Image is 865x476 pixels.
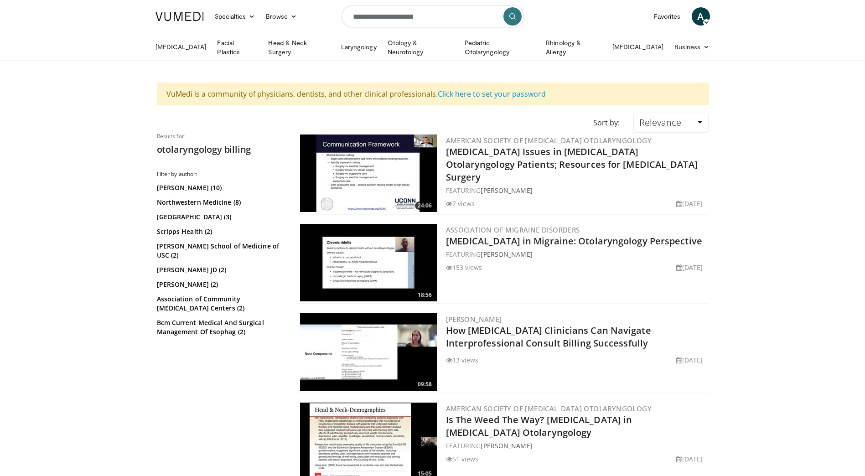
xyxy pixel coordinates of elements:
[676,199,703,208] li: [DATE]
[157,242,282,260] a: [PERSON_NAME] School of Medicine of USC (2)
[446,263,482,272] li: 153 views
[446,145,698,183] a: [MEDICAL_DATA] Issues in [MEDICAL_DATA] Otolaryngology Patients; Resources for [MEDICAL_DATA] Sur...
[481,250,532,259] a: [PERSON_NAME]
[446,199,475,208] li: 7 views
[446,235,702,247] a: [MEDICAL_DATA] in Migraine: Otolaryngology Perspective
[415,380,435,388] span: 09:58
[607,38,669,56] a: [MEDICAL_DATA]
[481,441,532,450] a: [PERSON_NAME]
[336,38,382,56] a: Laryngology
[157,227,282,236] a: Scripps Health (2)
[446,225,580,234] a: Association of Migraine Disorders
[459,38,540,57] a: Pediatric Otolaryngology
[157,171,285,178] h3: Filter by author:
[212,38,263,57] a: Facial Plastics
[157,265,282,274] a: [PERSON_NAME] JD (2)
[157,144,285,155] h2: otolaryngology billing
[676,454,703,464] li: [DATE]
[300,135,437,212] a: 24:06
[415,202,435,210] span: 24:06
[155,12,204,21] img: VuMedi Logo
[157,295,282,313] a: Association of Community [MEDICAL_DATA] Centers (2)
[300,135,437,212] img: 3b821058-cfce-4f08-986a-697f3980446a.300x170_q85_crop-smart_upscale.jpg
[648,7,686,26] a: Favorites
[446,315,502,324] a: [PERSON_NAME]
[446,186,707,195] div: FEATURING
[446,136,652,145] a: American Society of [MEDICAL_DATA] Otolaryngology
[300,224,437,301] a: 18:56
[446,404,652,413] a: American Society of [MEDICAL_DATA] Otolaryngology
[446,355,479,365] li: 13 views
[300,313,437,391] img: 7f8ef5a6-f3fc-48a6-81e6-1e2ee998fd93.300x170_q85_crop-smart_upscale.jpg
[586,113,627,133] div: Sort by:
[633,113,708,133] a: Relevance
[260,7,302,26] a: Browse
[415,291,435,299] span: 18:56
[157,318,282,336] a: Bcm Current Medical And Surgical Management Of Esophag (2)
[157,83,709,105] div: VuMedi is a community of physicians, dentists, and other clinical professionals.
[157,183,282,192] a: [PERSON_NAME] (10)
[157,280,282,289] a: [PERSON_NAME] (2)
[209,7,261,26] a: Specialties
[157,212,282,222] a: [GEOGRAPHIC_DATA] (3)
[157,198,282,207] a: Northwestern Medicine (8)
[263,38,335,57] a: Head & Neck Surgery
[669,38,715,56] a: Business
[342,5,524,27] input: Search topics, interventions
[676,263,703,272] li: [DATE]
[446,249,707,259] div: FEATURING
[446,324,651,349] a: How [MEDICAL_DATA] Clinicians Can Navigate Interprofessional Consult Billing Successfully
[300,313,437,391] a: 09:58
[446,441,707,450] div: FEATURING
[382,38,459,57] a: Otology & Neurotology
[446,414,632,439] a: Is The Weed The Way? [MEDICAL_DATA] in [MEDICAL_DATA] Otolaryngology
[639,116,681,129] span: Relevance
[481,186,532,195] a: [PERSON_NAME]
[300,224,437,301] img: a8e75323-54f4-4c94-9da6-94bd960b36b6.300x170_q85_crop-smart_upscale.jpg
[446,454,479,464] li: 51 views
[692,7,710,26] a: A
[157,133,285,140] p: Results for:
[676,355,703,365] li: [DATE]
[438,89,546,99] a: Click here to set your password
[150,38,212,56] a: [MEDICAL_DATA]
[540,38,607,57] a: Rhinology & Allergy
